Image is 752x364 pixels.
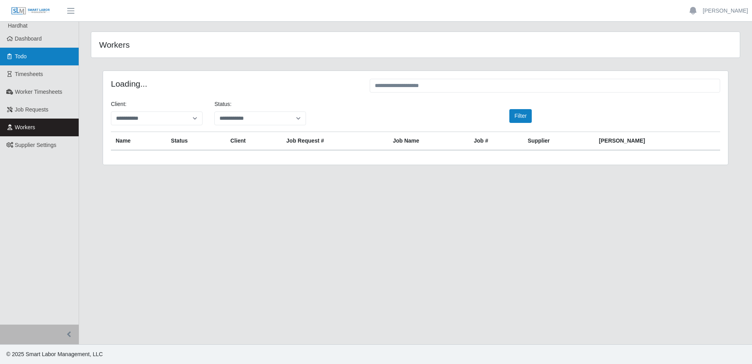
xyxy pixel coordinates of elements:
[15,142,57,148] span: Supplier Settings
[15,35,42,42] span: Dashboard
[99,40,356,50] h4: Workers
[166,132,226,150] th: Status
[8,22,28,29] span: Hardhat
[6,351,103,357] span: © 2025 Smart Labor Management, LLC
[469,132,523,150] th: Job #
[111,132,166,150] th: Name
[523,132,594,150] th: Supplier
[15,53,27,59] span: Todo
[388,132,469,150] th: Job Name
[15,124,35,130] span: Workers
[15,106,49,113] span: Job Requests
[282,132,388,150] th: Job Request #
[111,79,358,89] h4: Loading...
[214,100,232,108] label: Status:
[226,132,282,150] th: Client
[703,7,748,15] a: [PERSON_NAME]
[509,109,532,123] button: Filter
[15,71,43,77] span: Timesheets
[15,89,62,95] span: Worker Timesheets
[111,100,127,108] label: Client:
[11,7,50,15] img: SLM Logo
[594,132,720,150] th: [PERSON_NAME]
